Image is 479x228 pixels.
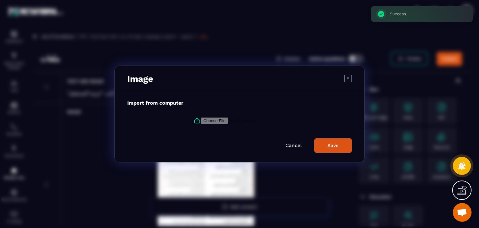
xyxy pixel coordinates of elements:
[314,138,352,153] button: Save
[127,100,183,106] label: Import from computer
[285,142,302,148] a: Cancel
[453,203,472,222] div: Open chat
[327,143,339,148] div: Save
[127,74,153,84] h3: Image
